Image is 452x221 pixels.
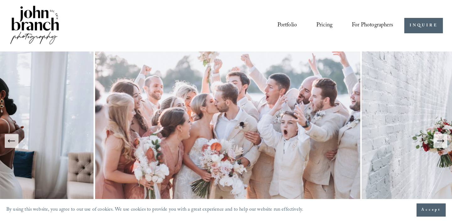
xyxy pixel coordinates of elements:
[417,203,446,217] button: Accept
[421,207,441,213] span: Accept
[5,134,19,148] button: Previous Slide
[277,20,297,32] a: Portfolio
[404,18,443,33] a: INQUIRE
[352,20,393,32] a: folder dropdown
[316,20,332,32] a: Pricing
[9,4,60,47] img: John Branch IV Photography
[352,20,393,31] span: For Photographers
[433,134,447,148] button: Next Slide
[6,205,303,215] p: By using this website, you agree to our use of cookies. We use cookies to provide you with a grea...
